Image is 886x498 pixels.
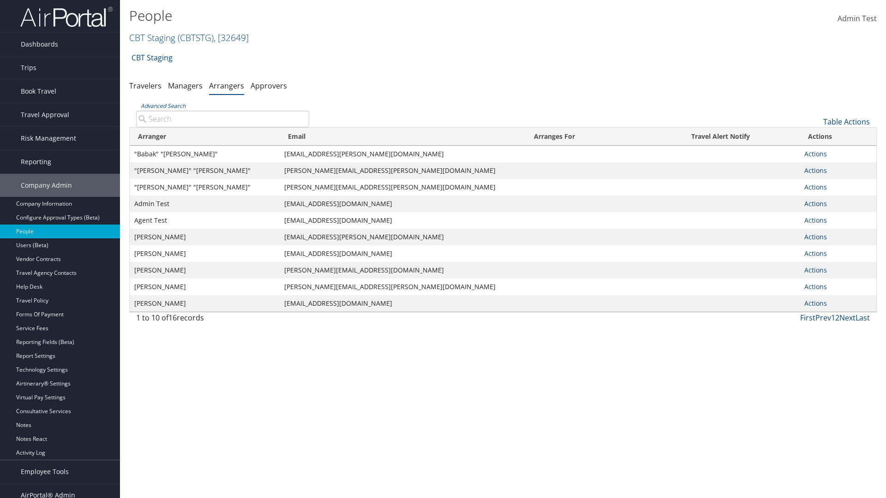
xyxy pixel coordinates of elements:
td: Admin Test [130,196,280,212]
td: [PERSON_NAME][EMAIL_ADDRESS][PERSON_NAME][DOMAIN_NAME] [280,162,526,179]
a: First [800,313,815,323]
span: Company Admin [21,174,72,197]
a: Actions [804,199,827,208]
div: 1 to 10 of records [136,312,309,328]
a: Managers [168,81,203,91]
a: 1 [831,313,835,323]
td: "[PERSON_NAME]" "[PERSON_NAME]" [130,162,280,179]
span: Reporting [21,150,51,173]
a: Admin Test [838,5,877,33]
td: [PERSON_NAME][EMAIL_ADDRESS][DOMAIN_NAME] [280,262,526,279]
span: Book Travel [21,80,56,103]
th: Arranges For: activate to sort column ascending [526,128,642,146]
td: [PERSON_NAME] [130,229,280,245]
td: [EMAIL_ADDRESS][PERSON_NAME][DOMAIN_NAME] [280,146,526,162]
a: CBT Staging [129,31,249,44]
span: Admin Test [838,13,877,24]
img: airportal-logo.png [20,6,113,28]
a: Last [856,313,870,323]
a: Approvers [251,81,287,91]
a: Travelers [129,81,162,91]
td: [PERSON_NAME] [130,245,280,262]
td: [EMAIL_ADDRESS][DOMAIN_NAME] [280,295,526,312]
a: Actions [804,282,827,291]
span: 16 [168,313,177,323]
a: Actions [804,183,827,191]
span: Risk Management [21,127,76,150]
th: Travel Alert Notify: activate to sort column ascending [642,128,799,146]
a: Actions [804,249,827,258]
span: Dashboards [21,33,58,56]
input: Advanced Search [136,111,309,127]
td: [EMAIL_ADDRESS][DOMAIN_NAME] [280,196,526,212]
a: Arrangers [209,81,244,91]
a: Actions [804,299,827,308]
span: Travel Approval [21,103,69,126]
td: [PERSON_NAME] [130,279,280,295]
a: Actions [804,232,827,241]
span: ( CBTSTG ) [178,31,214,44]
a: Prev [815,313,831,323]
h1: People [129,6,628,25]
span: , [ 32649 ] [214,31,249,44]
span: Employee Tools [21,460,69,483]
td: [EMAIL_ADDRESS][PERSON_NAME][DOMAIN_NAME] [280,229,526,245]
a: Actions [804,216,827,225]
th: Actions [800,128,876,146]
a: CBT Staging [132,48,173,67]
td: [EMAIL_ADDRESS][DOMAIN_NAME] [280,245,526,262]
a: Table Actions [823,117,870,127]
span: Trips [21,56,36,79]
a: Actions [804,166,827,175]
td: "Babak" "[PERSON_NAME]" [130,146,280,162]
td: [PERSON_NAME][EMAIL_ADDRESS][PERSON_NAME][DOMAIN_NAME] [280,179,526,196]
a: Actions [804,149,827,158]
td: "[PERSON_NAME]" "[PERSON_NAME]" [130,179,280,196]
td: [PERSON_NAME] [130,295,280,312]
a: Actions [804,266,827,274]
a: Next [839,313,856,323]
th: Arranger: activate to sort column descending [130,128,280,146]
a: Advanced Search [141,102,186,110]
a: 2 [835,313,839,323]
td: [PERSON_NAME][EMAIL_ADDRESS][PERSON_NAME][DOMAIN_NAME] [280,279,526,295]
td: Agent Test [130,212,280,229]
th: Email: activate to sort column ascending [280,128,526,146]
td: [EMAIL_ADDRESS][DOMAIN_NAME] [280,212,526,229]
td: [PERSON_NAME] [130,262,280,279]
